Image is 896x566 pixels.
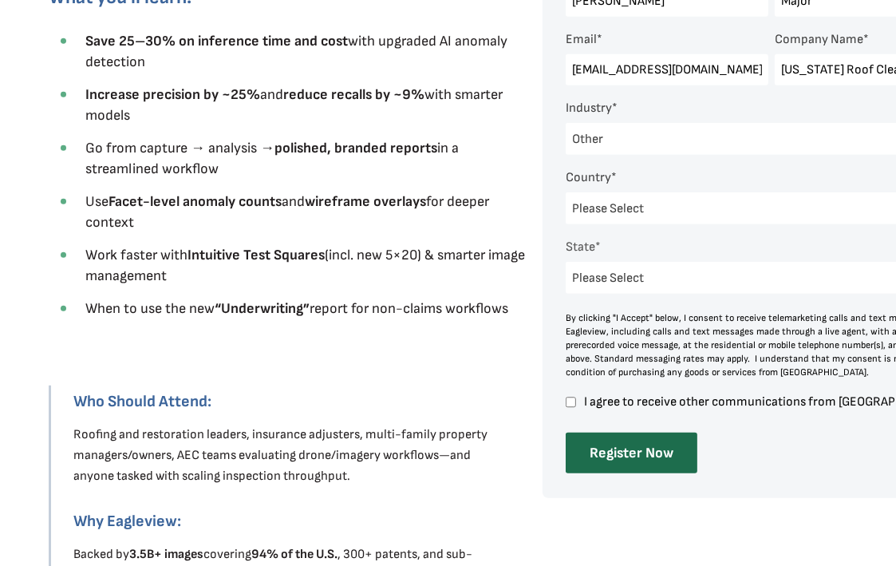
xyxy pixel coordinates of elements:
strong: Increase precision by ~25% [85,86,260,103]
span: Go from capture → analysis → in a streamlined workflow [85,140,459,177]
span: Work faster with (incl. new 5×20) & smarter image management [85,247,525,284]
span: Industry [566,101,612,116]
input: Register Now [566,433,697,473]
strong: Why Eagleview: [73,512,181,531]
strong: 3.5B+ images [129,547,203,562]
span: Use and for deeper context [85,193,489,231]
span: Company Name [775,32,863,47]
strong: polished, branded reports [274,140,437,156]
span: When to use the new report for non-claims workflows [85,300,508,317]
strong: 94% of the U.S. [251,547,337,562]
strong: Intuitive Test Squares [187,247,325,263]
span: Country [566,170,611,185]
strong: reduce recalls by ~9% [283,86,424,103]
input: I agree to receive other communications from [GEOGRAPHIC_DATA]. [566,395,576,410]
span: State [566,239,595,255]
strong: wireframe overlays [305,193,426,210]
strong: Facet-level anomaly counts [109,193,282,210]
strong: Save 25–30% on inference time and cost [85,33,348,49]
strong: “Underwriting” [215,300,310,317]
span: Roofing and restoration leaders, insurance adjusters, multi-family property managers/owners, AEC ... [73,427,487,484]
span: with upgraded AI anomaly detection [85,33,507,70]
span: and with smarter models [85,86,503,124]
strong: Who Should Attend: [73,392,211,411]
span: Email [566,32,597,47]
